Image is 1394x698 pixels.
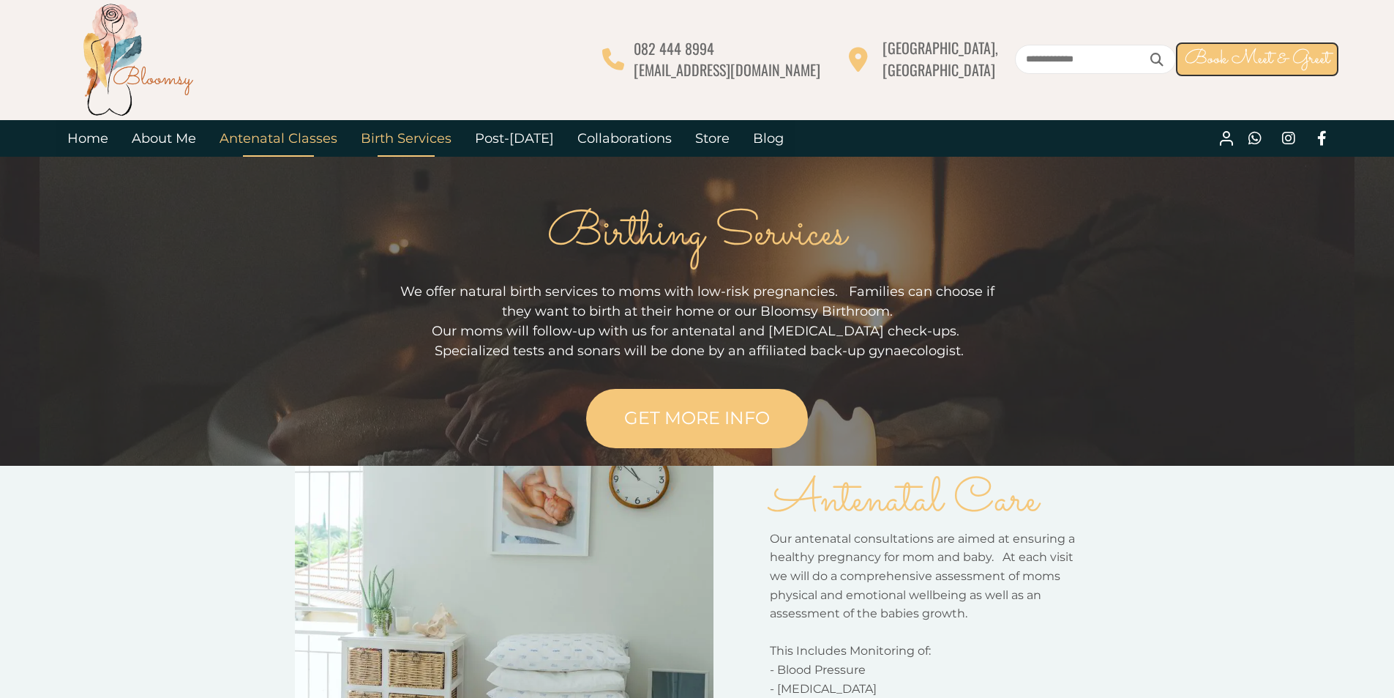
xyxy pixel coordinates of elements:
[624,407,770,428] span: GET MORE INFO
[634,37,714,59] span: 082 444 8994
[79,1,196,118] img: Bloomsy
[683,120,741,157] a: Store
[566,120,683,157] a: Collaborations
[770,466,1038,536] span: Antenatal Care
[349,120,463,157] a: Birth Services
[56,120,120,157] a: Home
[883,59,995,81] span: [GEOGRAPHIC_DATA]
[770,642,1083,661] p: This Includes Monitoring of:
[1185,45,1330,73] span: Book Meet & Greet
[883,37,998,59] span: [GEOGRAPHIC_DATA],
[770,530,1083,623] p: Our antenatal consultations are aimed at ensuring a healthy pregnancy for mom and baby. At each v...
[547,199,847,270] span: Birthing Services
[586,389,808,448] a: GET MORE INFO
[741,120,795,157] a: Blog
[1176,42,1338,76] a: Book Meet & Greet
[431,323,964,359] span: Our moms will follow-up with us for antenatal and [MEDICAL_DATA] check-ups. Specialized tests and...
[770,661,1083,680] p: - Blood Pressure
[463,120,566,157] a: Post-[DATE]
[400,283,994,319] span: We offer natural birth services to moms with low-risk pregnancies. Families can choose if they wa...
[634,59,820,81] span: [EMAIL_ADDRESS][DOMAIN_NAME]
[120,120,208,157] a: About Me
[208,120,349,157] a: Antenatal Classes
